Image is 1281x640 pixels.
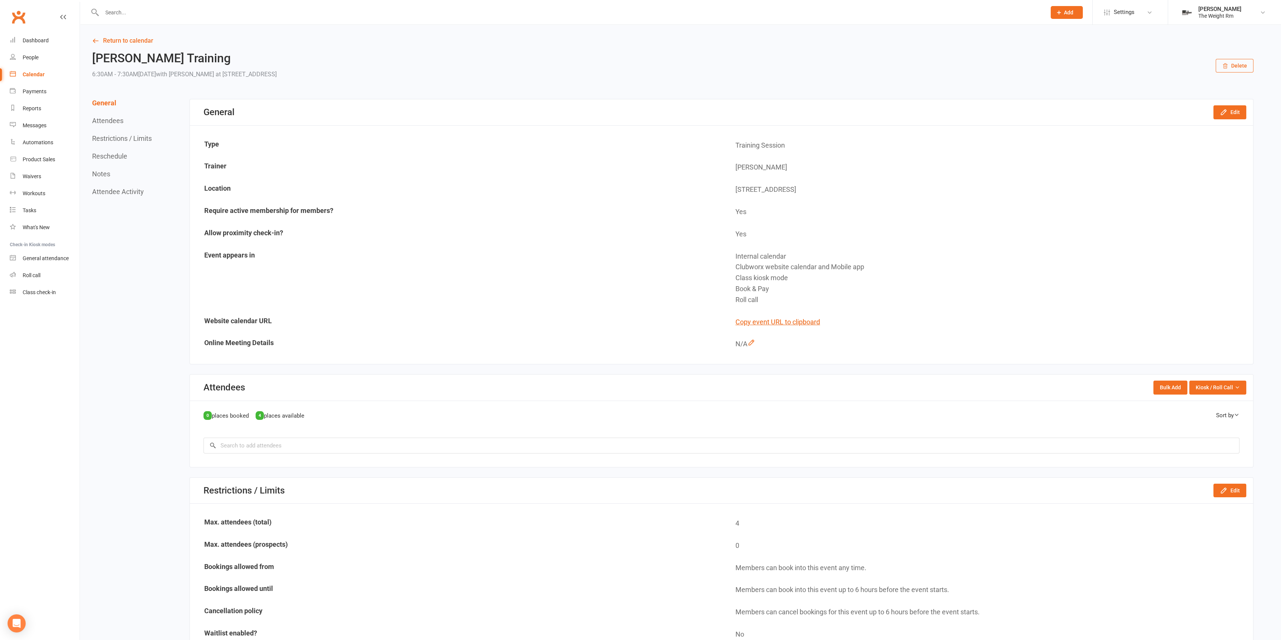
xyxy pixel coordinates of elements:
[92,52,277,65] h2: [PERSON_NAME] Training
[23,88,46,94] div: Payments
[23,173,41,179] div: Waivers
[722,513,1252,534] td: 4
[1216,411,1239,420] div: Sort by
[191,535,721,557] td: Max. attendees (prospects)
[191,201,721,223] td: Require active membership for members?
[100,7,1041,18] input: Search...
[92,117,123,125] button: Attendees
[203,411,212,420] div: 0
[92,170,110,178] button: Notes
[23,190,45,196] div: Workouts
[10,202,80,219] a: Tasks
[10,83,80,100] a: Payments
[10,49,80,66] a: People
[10,66,80,83] a: Calendar
[722,201,1252,223] td: Yes
[203,438,1239,453] input: Search to add attendees
[1213,484,1246,497] button: Edit
[735,295,1247,305] div: Roll call
[23,105,41,111] div: Reports
[203,107,234,117] div: General
[10,267,80,284] a: Roll call
[191,246,721,311] td: Event appears in
[722,579,1252,601] td: Members can book into this event up to 6 hours before the event starts.
[191,601,721,623] td: Cancellation policy
[92,134,152,142] button: Restrictions / Limits
[23,207,36,213] div: Tasks
[722,224,1252,245] td: Yes
[722,135,1252,156] td: Training Session
[10,284,80,301] a: Class kiosk mode
[23,255,69,261] div: General attendance
[1179,5,1195,20] img: thumb_image1749576563.png
[212,412,249,419] span: places booked
[191,179,721,200] td: Location
[722,157,1252,178] td: [PERSON_NAME]
[203,485,285,496] div: Restrictions / Limits
[191,579,721,601] td: Bookings allowed until
[10,168,80,185] a: Waivers
[1189,381,1246,394] button: Kiosk / Roll Call
[23,139,53,145] div: Automations
[10,250,80,267] a: General attendance kiosk mode
[191,557,721,579] td: Bookings allowed from
[23,272,40,278] div: Roll call
[10,32,80,49] a: Dashboard
[10,185,80,202] a: Workouts
[264,412,304,419] span: places available
[23,224,50,230] div: What's New
[1213,105,1246,119] button: Edit
[191,135,721,156] td: Type
[10,151,80,168] a: Product Sales
[1114,4,1135,21] span: Settings
[256,411,264,420] div: 4
[10,134,80,151] a: Automations
[1051,6,1083,19] button: Add
[735,262,1247,273] div: Clubworx website calendar and Mobile app
[23,289,56,295] div: Class check-in
[191,513,721,534] td: Max. attendees (total)
[1198,6,1241,12] div: [PERSON_NAME]
[156,71,214,78] span: with [PERSON_NAME]
[23,54,39,60] div: People
[1216,59,1253,72] button: Delete
[8,614,26,632] div: Open Intercom Messenger
[191,157,721,178] td: Trainer
[191,312,721,333] td: Website calendar URL
[735,284,1247,295] div: Book & Pay
[23,156,55,162] div: Product Sales
[203,382,245,393] div: Attendees
[92,35,1253,46] a: Return to calendar
[722,601,1252,623] td: Members can cancel bookings for this event up to 6 hours before the event starts.
[735,317,820,328] button: Copy event URL to clipboard
[23,71,45,77] div: Calendar
[722,557,1252,579] td: Members can book into this event any time.
[1196,383,1233,392] span: Kiosk / Roll Call
[10,219,80,236] a: What's New
[23,122,46,128] div: Messages
[191,333,721,355] td: Online Meeting Details
[735,251,1247,262] div: Internal calendar
[722,179,1252,200] td: [STREET_ADDRESS]
[10,100,80,117] a: Reports
[191,224,721,245] td: Allow proximity check-in?
[92,188,144,196] button: Attendee Activity
[735,339,1247,350] div: N/A
[735,273,1247,284] div: Class kiosk mode
[216,71,277,78] span: at [STREET_ADDRESS]
[92,69,277,80] div: 6:30AM - 7:30AM[DATE]
[1198,12,1241,19] div: The Weight Rm
[92,99,116,107] button: General
[10,117,80,134] a: Messages
[722,535,1252,557] td: 0
[9,8,28,26] a: Clubworx
[1064,9,1073,15] span: Add
[92,152,127,160] button: Reschedule
[1153,381,1187,394] button: Bulk Add
[23,37,49,43] div: Dashboard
